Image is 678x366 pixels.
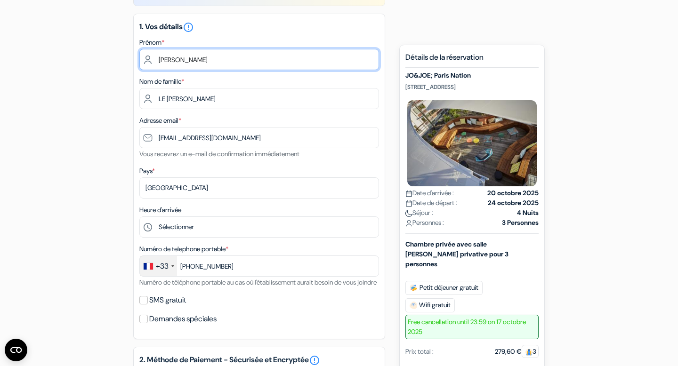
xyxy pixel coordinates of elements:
label: Nom de famille [139,77,184,87]
span: Wifi gratuit [405,298,455,312]
label: Demandes spéciales [149,312,217,326]
strong: 4 Nuits [517,208,539,218]
small: Vous recevrez un e-mail de confirmation immédiatement [139,150,299,158]
h5: Détails de la réservation [405,53,539,68]
label: SMS gratuit [149,294,186,307]
div: Prix total : [405,347,434,357]
input: Entrer le nom de famille [139,88,379,109]
div: 279,60 € [495,347,539,357]
a: error_outline [309,355,320,366]
small: Numéro de téléphone portable au cas où l'établissement aurait besoin de vous joindre [139,278,377,286]
input: 6 12 34 56 78 [139,255,379,277]
input: Entrer adresse e-mail [139,127,379,148]
div: +33 [156,261,169,272]
button: Ouvrir le widget CMP [5,339,27,361]
strong: 20 octobre 2025 [487,188,539,198]
label: Pays [139,166,155,176]
img: calendar.svg [405,190,412,197]
img: moon.svg [405,210,412,217]
img: guest.svg [525,349,533,356]
strong: 24 octobre 2025 [488,198,539,208]
b: Chambre privée avec salle [PERSON_NAME] privative pour 3 personnes [405,240,508,268]
span: Date d'arrivée : [405,188,454,198]
span: Personnes : [405,218,444,228]
img: calendar.svg [405,200,412,207]
strong: 3 Personnes [502,218,539,228]
img: free_wifi.svg [410,302,417,309]
img: user_icon.svg [405,220,412,227]
span: Date de départ : [405,198,457,208]
label: Heure d'arrivée [139,205,181,215]
label: Adresse email [139,116,181,126]
i: error_outline [183,22,194,33]
span: Séjour : [405,208,433,218]
label: Numéro de telephone portable [139,244,228,254]
span: Free cancellation until 23:59 on 17 octobre 2025 [405,315,539,339]
span: Petit déjeuner gratuit [405,281,483,295]
div: France: +33 [140,256,177,276]
a: error_outline [183,22,194,32]
img: free_breakfast.svg [410,284,418,292]
label: Prénom [139,38,164,48]
input: Entrez votre prénom [139,49,379,70]
span: 3 [522,345,539,358]
h5: JO&JOE; Paris Nation [405,72,539,80]
p: [STREET_ADDRESS] [405,83,539,91]
h5: 1. Vos détails [139,22,379,33]
h5: 2. Méthode de Paiement - Sécurisée et Encryptée [139,355,379,366]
